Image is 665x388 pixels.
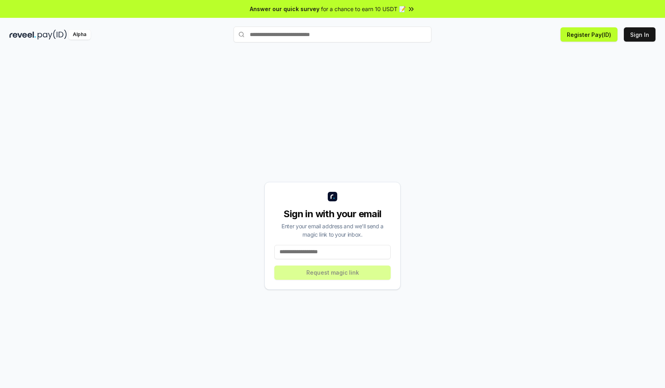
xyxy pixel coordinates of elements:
span: Answer our quick survey [250,5,319,13]
button: Sign In [624,27,655,42]
div: Sign in with your email [274,208,391,220]
div: Alpha [68,30,91,40]
img: logo_small [328,192,337,201]
img: reveel_dark [9,30,36,40]
button: Register Pay(ID) [560,27,617,42]
span: for a chance to earn 10 USDT 📝 [321,5,406,13]
img: pay_id [38,30,67,40]
div: Enter your email address and we’ll send a magic link to your inbox. [274,222,391,239]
